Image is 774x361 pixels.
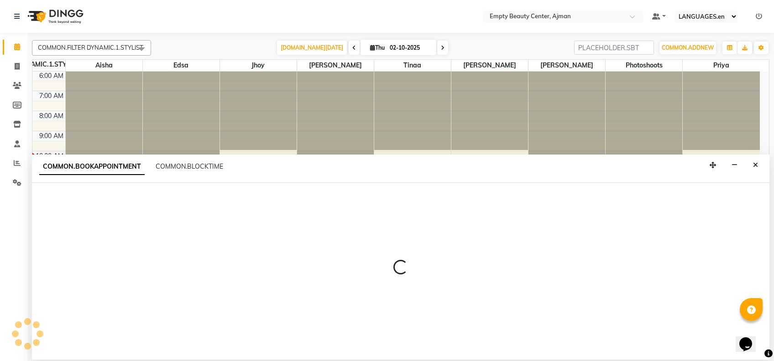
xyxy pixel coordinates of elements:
span: [PERSON_NAME] [451,60,528,71]
button: COMMON.ADDNEW [659,41,716,54]
span: Tinaa [374,60,451,71]
span: Thu [368,44,387,51]
span: Aisha [66,60,142,71]
div: 9:00 AM [37,131,65,141]
span: Priya [683,60,760,71]
span: COMMON.ADDNEW [662,44,714,51]
input: 2025-10-02 [387,41,433,55]
span: [PERSON_NAME] [297,60,374,71]
span: Photoshoots [606,60,682,71]
img: logo [23,4,86,29]
div: 10:00 AM [34,151,65,161]
span: [DOMAIN_NAME][DATE] [277,41,347,55]
span: COMMON.BOOKAPPOINTMENT [39,159,145,175]
input: PLACEHOLDER.SBT [574,41,654,55]
button: Close [749,158,762,172]
div: 8:00 AM [37,111,65,121]
span: COMMON.FILTER DYNAMIC.1.STYLIST [38,44,143,51]
span: Edsa [143,60,220,71]
div: DYNAMIC.1.STYLIST [32,60,65,69]
div: 6:00 AM [37,71,65,81]
span: jhoy [220,60,297,71]
span: COMMON.BLOCKTIME [156,162,223,170]
iframe: chat widget [736,325,765,352]
span: [PERSON_NAME] [528,60,605,71]
div: 7:00 AM [37,91,65,101]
